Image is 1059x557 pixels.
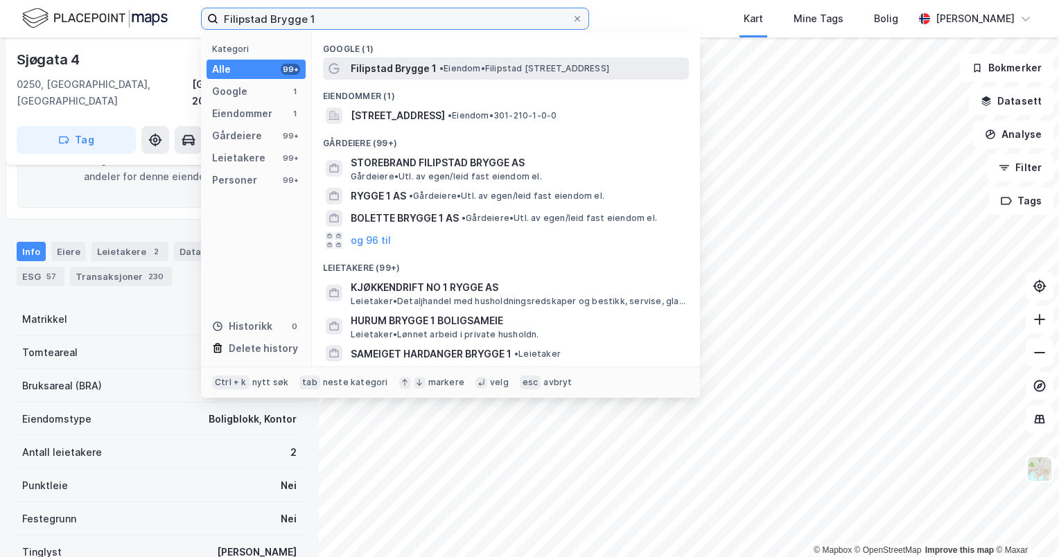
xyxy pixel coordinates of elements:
div: Delete history [229,340,298,357]
div: 99+ [281,130,300,141]
span: Leietaker • Detaljhandel med husholdningsredskaper og bestikk, servise, glassvarer, porselen og k... [351,296,686,307]
span: Gårdeiere • Utl. av egen/leid fast eiendom el. [351,171,542,182]
div: 230 [146,269,166,283]
div: Gårdeiere (99+) [312,127,700,152]
div: [GEOGRAPHIC_DATA], 209/451 [192,76,302,109]
div: Datasett [174,242,226,261]
div: Eiendommer [212,105,272,122]
div: Alle [212,61,231,78]
div: Festegrunn [22,511,76,527]
button: Analyse [973,121,1053,148]
div: Sjøgata 4 [17,48,82,71]
button: og 96 til [351,232,391,249]
button: Tag [17,126,136,154]
img: Z [1026,456,1053,482]
div: Antall leietakere [22,444,102,461]
div: avbryt [543,377,572,388]
div: Google [212,83,247,100]
div: markere [428,377,464,388]
div: Leietakere [91,242,168,261]
a: OpenStreetMap [855,545,922,555]
div: velg [490,377,509,388]
div: Eiere [51,242,86,261]
div: 99+ [281,152,300,163]
button: Datasett [969,87,1053,115]
span: Eiendom • Filipstad [STREET_ADDRESS] [439,63,609,74]
img: logo.f888ab2527a4732fd821a326f86c7f29.svg [22,6,168,30]
span: HURUM BRYGGE 1 BOLIGSAMEIE [351,312,683,329]
iframe: Chat Widget [990,490,1059,557]
div: Matrikkel [22,311,67,328]
div: Tomteareal [22,344,78,361]
div: 57 [44,269,59,283]
span: STOREBRAND FILIPSTAD BRYGGE AS [351,154,683,171]
div: Mine Tags [794,10,843,27]
div: 0250, [GEOGRAPHIC_DATA], [GEOGRAPHIC_DATA] [17,76,192,109]
span: BOLETTE BRYGGE 1 AS [351,210,459,227]
div: Personer [212,172,257,188]
div: Kontrollprogram for chat [990,490,1059,557]
div: Leietakere (99+) [312,251,700,276]
span: SAMEIGET HARDANGER BRYGGE 1 [351,346,511,362]
div: tab [299,375,320,389]
button: Filter [987,154,1053,182]
div: Kart [744,10,763,27]
span: Leietaker [514,348,561,360]
div: Eiendomstype [22,411,91,427]
span: Filipstad Brygge 1 [351,60,437,77]
span: Eiendom • 301-210-1-0-0 [448,110,557,121]
button: Bokmerker [960,54,1053,82]
div: nytt søk [252,377,289,388]
a: Improve this map [925,545,994,555]
div: Nei [281,511,297,527]
div: Kategori [212,44,306,54]
span: Gårdeiere • Utl. av egen/leid fast eiendom el. [462,213,657,224]
a: Mapbox [814,545,852,555]
div: 2 [290,444,297,461]
div: Bruksareal (BRA) [22,378,102,394]
div: 1 [289,108,300,119]
div: [PERSON_NAME] [936,10,1015,27]
div: ESG [17,267,64,286]
span: • [462,213,466,223]
span: Leietaker • Lønnet arbeid i private husholdn. [351,329,539,340]
div: 99+ [281,175,300,186]
div: Info [17,242,46,261]
div: 99+ [281,64,300,75]
span: RYGGE 1 AS [351,188,406,204]
div: Det er ingen hovedeiere med signifikante andeler for denne eiendommen [17,129,301,208]
span: KJØKKENDRIFT NO 1 RYGGE AS [351,279,683,296]
div: 0 [289,321,300,332]
div: Boligblokk, Kontor [209,411,297,427]
div: 1 [289,86,300,97]
div: Eiendommer (1) [312,80,700,105]
button: Tags [989,187,1053,215]
div: Transaksjoner [70,267,172,286]
span: • [409,191,413,201]
input: Søk på adresse, matrikkel, gårdeiere, leietakere eller personer [218,8,572,29]
span: [STREET_ADDRESS] [351,107,445,124]
div: Ctrl + k [212,375,250,389]
span: Gårdeiere • Utl. av egen/leid fast eiendom el. [409,191,604,202]
div: neste kategori [323,377,388,388]
div: Historikk [212,318,272,335]
div: Leietakere [212,150,265,166]
div: Nei [281,477,297,494]
div: Bolig [874,10,898,27]
div: Google (1) [312,33,700,58]
span: • [514,348,518,359]
div: 2 [149,245,163,258]
span: • [439,63,444,73]
div: esc [520,375,541,389]
span: • [448,110,452,121]
div: Punktleie [22,477,68,494]
div: Gårdeiere [212,127,262,144]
